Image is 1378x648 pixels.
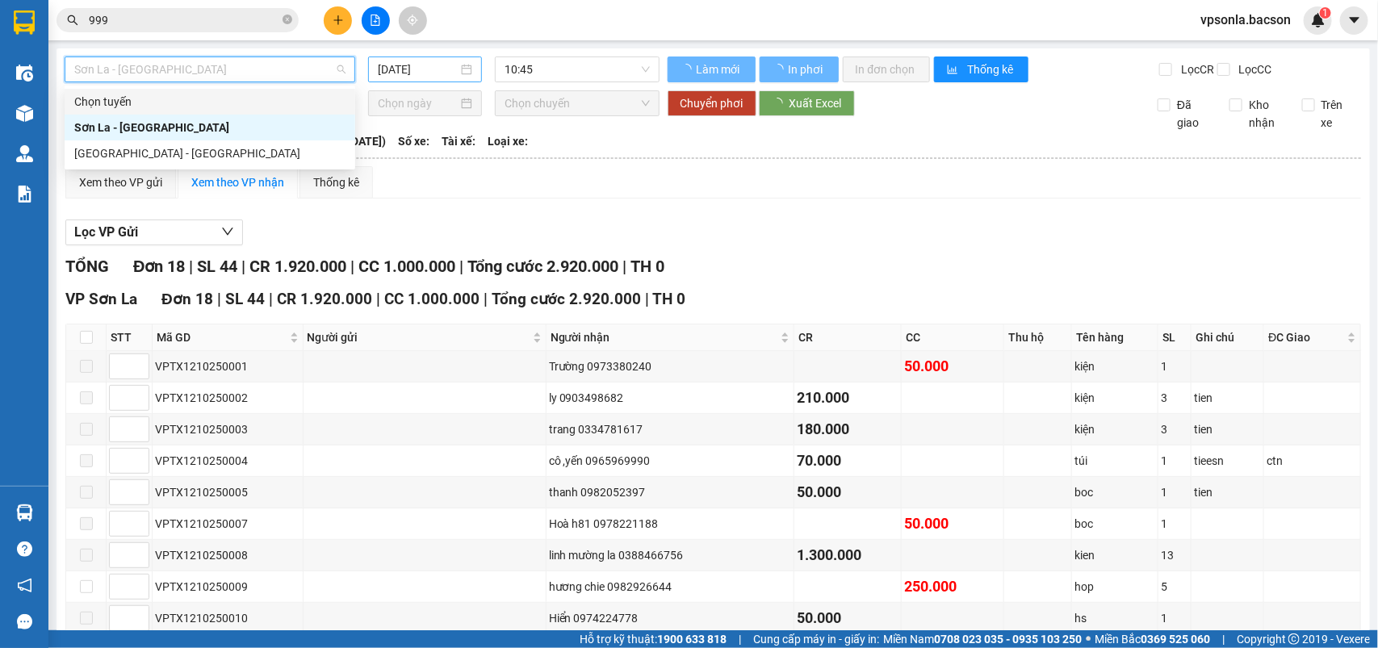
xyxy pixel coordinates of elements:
div: kiện [1074,420,1155,438]
button: Lọc VP Gửi [65,219,243,245]
span: CC 1.000.000 [384,290,480,308]
span: down [221,225,234,238]
div: VPTX1210250002 [155,389,300,407]
span: close-circle [283,15,292,24]
button: plus [324,6,352,35]
span: | [1222,630,1225,648]
span: TH 0 [630,257,664,276]
div: 210.000 [797,387,898,409]
div: VPTX1210250009 [155,578,300,596]
div: boc [1074,515,1155,533]
div: Xem theo VP gửi [79,173,162,191]
div: VPTX1210250008 [155,546,300,564]
span: | [622,257,626,276]
span: Số xe: [398,132,429,150]
input: 13/10/2025 [378,61,458,78]
button: bar-chartThống kê [934,56,1028,82]
span: bar-chart [947,64,961,77]
td: VPTX1210250001 [153,351,304,383]
span: SL 44 [197,257,237,276]
div: Hoà h81 0978221188 [549,515,791,533]
div: Sơn La - Hà Nội [65,115,355,140]
div: tien [1194,420,1261,438]
img: warehouse-icon [16,105,33,122]
sup: 1 [1320,7,1331,19]
div: 50.000 [797,481,898,504]
span: CR 1.920.000 [249,257,346,276]
div: 1.300.000 [797,544,898,566]
span: Đơn 18 [161,290,213,308]
th: Thu hộ [1004,324,1072,351]
span: Xuất Excel [790,94,842,112]
strong: 0708 023 035 - 0935 103 250 [934,633,1082,646]
button: Xuất Excel [759,90,855,116]
span: | [645,290,649,308]
button: file-add [362,6,390,35]
span: Thống kê [967,61,1016,78]
div: kien [1074,546,1155,564]
span: Đơn 18 [133,257,185,276]
div: Thống kê [313,173,359,191]
button: aim [399,6,427,35]
div: 1 [1161,452,1188,470]
div: thanh 0982052397 [549,483,791,501]
span: Tổng cước 2.920.000 [467,257,618,276]
div: [GEOGRAPHIC_DATA] - [GEOGRAPHIC_DATA] [74,144,346,162]
div: 70.000 [797,449,898,472]
span: 10:45 [505,57,649,82]
div: 13 [1161,546,1188,564]
span: Miền Bắc [1095,630,1210,648]
th: CR [794,324,902,351]
div: VPTX1210250004 [155,452,300,470]
button: Làm mới [668,56,756,82]
span: In phơi [789,61,826,78]
div: Xem theo VP nhận [191,173,284,191]
td: VPTX1210250009 [153,571,304,603]
span: message [17,614,32,629]
input: Tìm tên, số ĐT hoặc mã đơn [89,11,279,29]
th: SL [1158,324,1192,351]
button: In đơn chọn [843,56,931,82]
td: VPTX1210250003 [153,414,304,445]
span: search [67,15,78,26]
button: Chuyển phơi [668,90,756,116]
button: caret-down [1340,6,1368,35]
img: icon-new-feature [1311,13,1326,27]
span: | [350,257,354,276]
div: 250.000 [904,575,1001,598]
strong: 1900 633 818 [657,633,727,646]
span: | [739,630,741,648]
div: trang 0334781617 [549,420,791,438]
div: hs [1074,609,1155,627]
img: warehouse-icon [16,145,33,162]
span: Đã giao [1171,96,1217,132]
div: 50.000 [904,512,1001,535]
th: Tên hàng [1072,324,1158,351]
div: kiện [1074,389,1155,407]
span: Lọc CR [1175,61,1217,78]
span: Miền Nam [883,630,1082,648]
td: VPTX1210250004 [153,445,304,477]
div: boc [1074,483,1155,501]
span: Sơn La - Hà Nội [74,57,346,82]
td: VPTX1210250007 [153,508,304,540]
span: VP Sơn La [65,290,137,308]
strong: 0369 525 060 [1141,633,1210,646]
span: | [241,257,245,276]
span: Mã GD [157,328,287,346]
span: CR 1.920.000 [277,290,372,308]
div: VPTX1210250010 [155,609,300,627]
span: Tổng cước 2.920.000 [492,290,641,308]
span: Loại xe: [488,132,528,150]
span: Làm mới [697,61,743,78]
span: ⚪️ [1086,636,1091,642]
span: | [269,290,273,308]
div: 5 [1161,578,1188,596]
span: Tài xế: [442,132,475,150]
span: TH 0 [653,290,686,308]
span: file-add [370,15,381,26]
div: 3 [1161,389,1188,407]
span: loading [773,64,786,75]
span: Hỗ trợ kỹ thuật: [580,630,727,648]
div: Trường 0973380240 [549,357,791,375]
